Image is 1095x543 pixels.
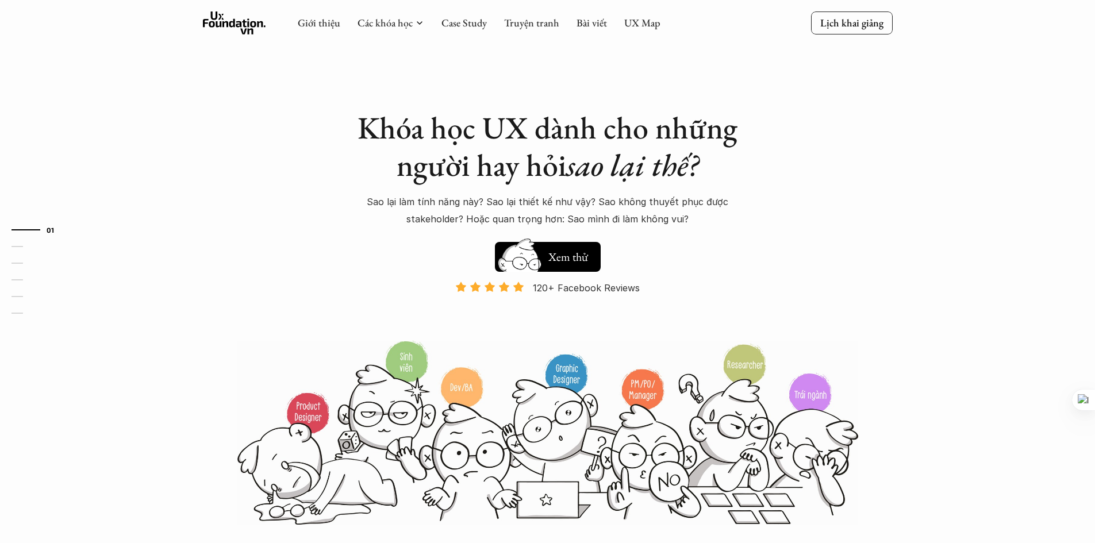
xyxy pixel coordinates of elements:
a: Case Study [441,16,487,29]
strong: 01 [47,226,55,234]
a: Bài viết [577,16,607,29]
p: 120+ Facebook Reviews [533,279,640,296]
p: Lịch khai giảng [820,16,883,29]
a: 01 [11,223,66,237]
a: Truyện tranh [504,16,559,29]
a: Lịch khai giảng [811,11,893,34]
a: UX Map [624,16,660,29]
em: sao lại thế? [566,145,698,185]
h1: Khóa học UX dành cho những người hay hỏi [347,109,749,184]
a: Giới thiệu [298,16,340,29]
a: Các khóa học [358,16,413,29]
h5: Xem thử [547,249,589,265]
a: Xem thử [495,236,601,272]
a: 120+ Facebook Reviews [445,281,650,339]
p: Sao lại làm tính năng này? Sao lại thiết kế như vậy? Sao không thuyết phục được stakeholder? Hoặc... [347,193,749,228]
